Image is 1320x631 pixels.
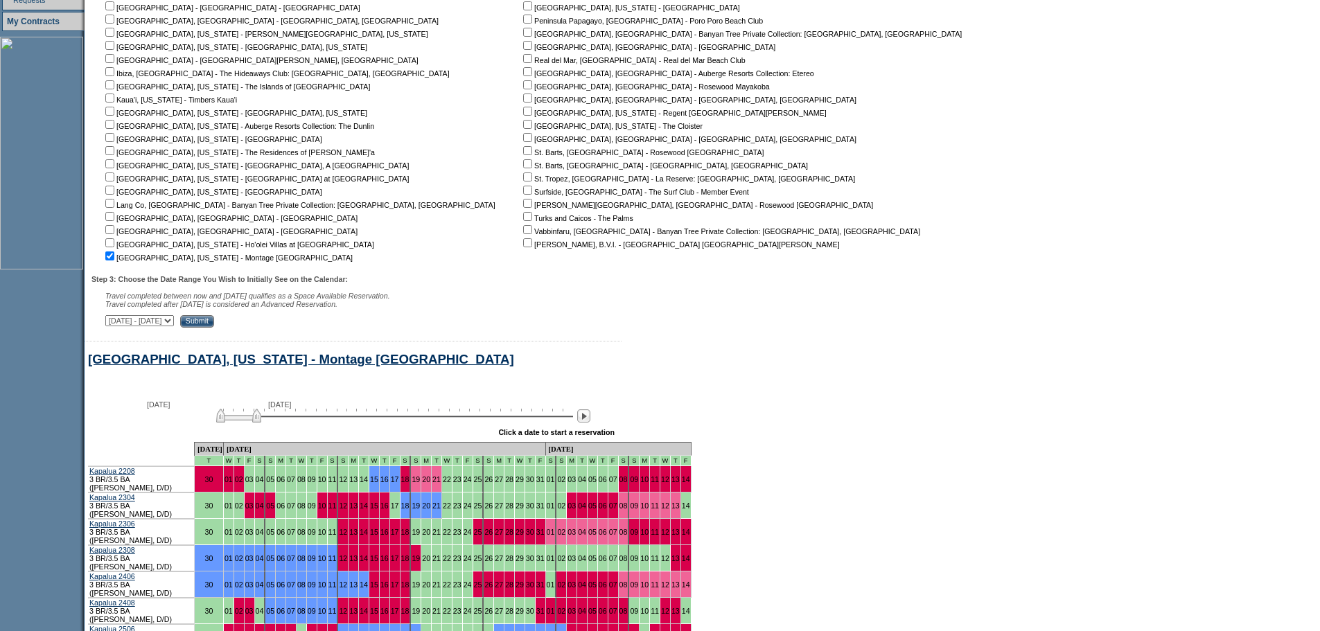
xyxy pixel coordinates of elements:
[453,580,461,589] a: 23
[360,580,368,589] a: 14
[266,528,274,536] a: 05
[516,554,524,562] a: 29
[661,554,669,562] a: 12
[557,528,565,536] a: 02
[453,607,461,615] a: 23
[443,607,451,615] a: 22
[412,501,420,510] a: 19
[380,501,389,510] a: 16
[630,554,638,562] a: 09
[266,501,274,510] a: 05
[505,475,513,483] a: 28
[103,43,367,51] nobr: [GEOGRAPHIC_DATA], [US_STATE] - [GEOGRAPHIC_DATA], [US_STATE]
[547,475,555,483] a: 01
[225,607,233,615] a: 01
[328,580,337,589] a: 11
[516,580,524,589] a: 29
[651,607,659,615] a: 11
[526,580,534,589] a: 30
[401,501,410,510] a: 18
[297,580,306,589] a: 08
[401,607,410,615] a: 18
[474,580,482,589] a: 25
[235,528,243,536] a: 02
[276,607,285,615] a: 06
[640,607,649,615] a: 10
[339,501,347,510] a: 12
[567,475,576,483] a: 03
[443,580,451,589] a: 22
[401,580,410,589] a: 18
[308,528,316,536] a: 09
[630,528,638,536] a: 09
[89,519,135,528] a: Kapalua 2306
[339,580,347,589] a: 12
[609,554,617,562] a: 07
[401,528,410,536] a: 18
[328,501,337,510] a: 11
[308,580,316,589] a: 09
[276,554,285,562] a: 06
[89,493,135,501] a: Kapalua 2304
[205,554,213,562] a: 30
[557,580,565,589] a: 02
[256,475,264,483] a: 04
[474,528,482,536] a: 25
[567,607,576,615] a: 03
[484,580,493,589] a: 26
[432,528,441,536] a: 21
[547,501,555,510] a: 01
[225,528,233,536] a: 01
[630,501,638,510] a: 09
[464,607,472,615] a: 24
[245,607,254,615] a: 03
[484,501,493,510] a: 26
[495,580,503,589] a: 27
[599,475,607,483] a: 06
[318,607,326,615] a: 10
[520,43,775,51] nobr: [GEOGRAPHIC_DATA], [GEOGRAPHIC_DATA] - [GEOGRAPHIC_DATA]
[276,475,285,483] a: 06
[256,580,264,589] a: 04
[567,528,576,536] a: 03
[235,501,243,510] a: 02
[577,409,590,423] img: Next
[567,580,576,589] a: 03
[422,554,430,562] a: 20
[235,475,243,483] a: 02
[370,528,378,536] a: 15
[349,528,358,536] a: 13
[526,501,534,510] a: 30
[7,17,60,26] a: My Contracts
[308,501,316,510] a: 09
[360,501,368,510] a: 14
[520,30,962,38] nobr: [GEOGRAPHIC_DATA], [GEOGRAPHIC_DATA] - Banyan Tree Private Collection: [GEOGRAPHIC_DATA], [GEOGRA...
[205,607,213,615] a: 30
[391,475,399,483] a: 17
[630,475,638,483] a: 09
[453,528,461,536] a: 23
[349,554,358,562] a: 13
[516,607,524,615] a: 29
[526,554,534,562] a: 30
[432,580,441,589] a: 21
[682,554,690,562] a: 14
[682,501,690,510] a: 14
[235,580,243,589] a: 02
[619,475,628,483] a: 08
[287,501,295,510] a: 07
[297,528,306,536] a: 08
[380,528,389,536] a: 16
[103,17,439,25] nobr: [GEOGRAPHIC_DATA], [GEOGRAPHIC_DATA] - [GEOGRAPHIC_DATA], [GEOGRAPHIC_DATA]
[505,554,513,562] a: 28
[599,554,607,562] a: 06
[391,528,399,536] a: 17
[370,501,378,510] a: 15
[671,554,680,562] a: 13
[578,580,586,589] a: 04
[671,607,680,615] a: 13
[328,475,337,483] a: 11
[308,554,316,562] a: 09
[245,475,254,483] a: 03
[256,607,264,615] a: 04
